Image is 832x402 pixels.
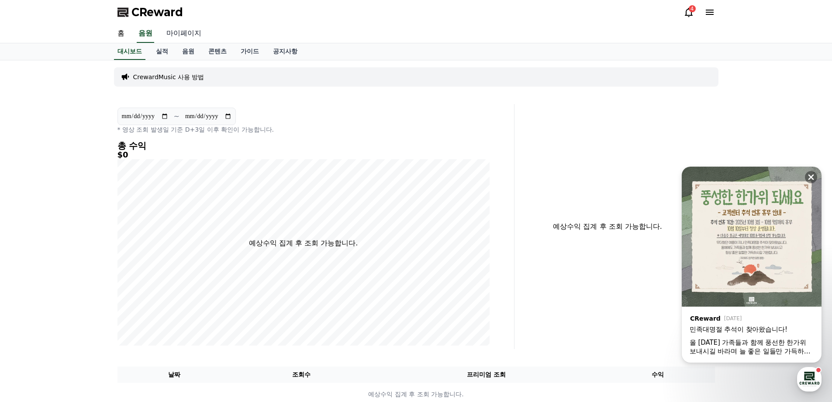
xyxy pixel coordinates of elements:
[117,150,490,159] h5: $0
[372,367,601,383] th: 프리미엄 조회
[117,125,490,134] p: * 영상 조회 발생일 기준 D+3일 이후 확인이 가능합니다.
[266,43,304,60] a: 공지사항
[110,24,131,43] a: 홈
[117,5,183,19] a: CReward
[684,7,694,17] a: 4
[149,43,175,60] a: 실적
[175,43,201,60] a: 음원
[114,43,145,60] a: 대시보드
[117,367,231,383] th: 날짜
[521,221,694,232] p: 예상수익 집계 후 조회 가능합니다.
[137,24,154,43] a: 음원
[118,390,715,399] p: 예상수익 집계 후 조회 가능합니다.
[135,290,145,297] span: 설정
[234,43,266,60] a: 가이드
[159,24,208,43] a: 마이페이지
[249,238,358,248] p: 예상수익 집계 후 조회 가능합니다.
[28,290,33,297] span: 홈
[131,5,183,19] span: CReward
[3,277,58,299] a: 홈
[80,291,90,298] span: 대화
[201,43,234,60] a: 콘텐츠
[689,5,696,12] div: 4
[231,367,371,383] th: 조회수
[117,141,490,150] h4: 총 수익
[174,111,180,122] p: ~
[58,277,113,299] a: 대화
[601,367,715,383] th: 수익
[133,73,204,81] a: CrewardMusic 사용 방법
[113,277,168,299] a: 설정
